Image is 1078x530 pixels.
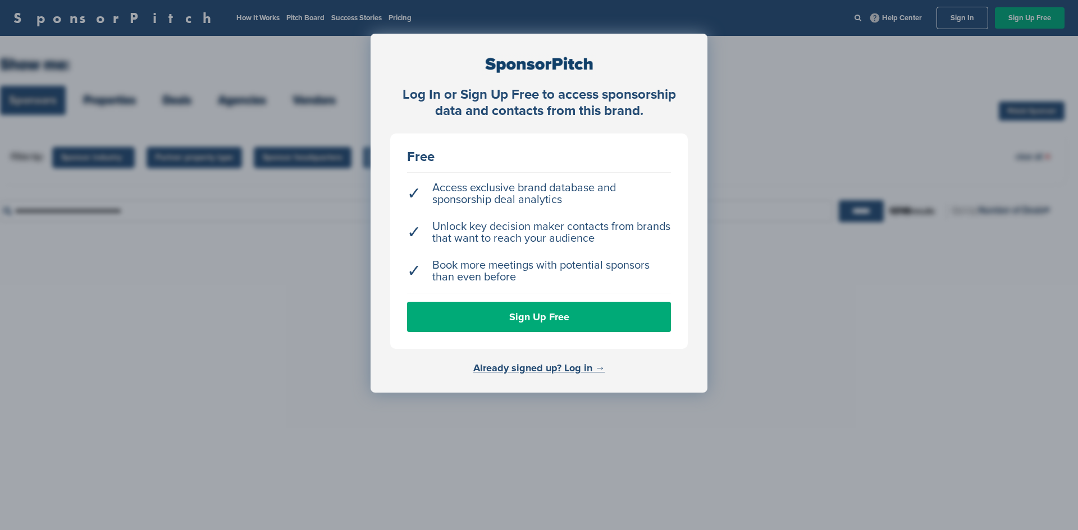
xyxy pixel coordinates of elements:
[407,265,421,277] span: ✓
[407,302,671,332] a: Sign Up Free
[407,177,671,211] li: Access exclusive brand database and sponsorship deal analytics
[407,227,421,238] span: ✓
[407,188,421,200] span: ✓
[390,87,688,119] div: Log In or Sign Up Free to access sponsorship data and contacts from this brand.
[407,215,671,250] li: Unlock key decision maker contacts from brands that want to reach your audience
[407,254,671,289] li: Book more meetings with potential sponsors than even before
[473,362,605,374] a: Already signed up? Log in →
[407,150,671,164] div: Free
